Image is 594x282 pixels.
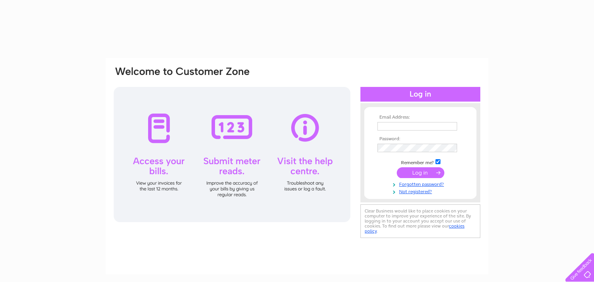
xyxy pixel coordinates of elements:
input: Submit [397,167,444,178]
div: Clear Business would like to place cookies on your computer to improve your experience of the sit... [360,204,480,238]
a: cookies policy [365,223,464,234]
td: Remember me? [376,158,465,166]
a: Forgotten password? [377,180,465,187]
th: Password: [376,136,465,142]
a: Not registered? [377,187,465,195]
th: Email Address: [376,115,465,120]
